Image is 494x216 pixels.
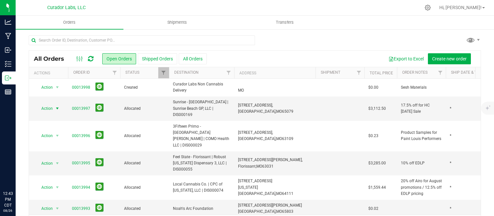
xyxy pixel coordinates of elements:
a: Destination [174,70,199,75]
span: Action [35,204,53,213]
span: [STREET_ADDRESS] [238,179,272,183]
a: 00013995 [72,160,90,166]
inline-svg: Manufacturing [5,33,11,39]
a: Order ID [73,70,90,75]
inline-svg: Reports [5,89,11,95]
span: Product Samples for Paint Louis Performers [401,130,442,142]
th: Address [234,67,316,79]
a: Total Price [370,71,393,75]
span: [STREET_ADDRESS][PERSON_NAME] [238,203,302,208]
a: Filter [223,67,234,78]
span: 65803 [282,209,293,214]
span: [GEOGRAPHIC_DATA], [238,109,276,114]
a: 00013993 [72,206,90,212]
span: Transfers [267,19,303,25]
span: $0.23 [368,133,378,139]
span: Allocated [124,133,165,139]
span: [STREET_ADDRESS][PERSON_NAME], [238,158,303,162]
a: 00013997 [72,106,90,112]
span: Feel State - Florissant | Robust [US_STATE] Dispensary 3, LLC | DIS000055 [173,154,230,173]
span: 3Fifteen Primo - [GEOGRAPHIC_DATA][PERSON_NAME] | COMO Health LLC | DIS000029 [173,123,230,148]
span: MO [256,164,262,169]
a: Shipments [123,16,231,29]
a: 00013994 [72,184,90,191]
span: Florissant, [238,164,256,169]
span: $0.02 [368,206,378,212]
span: Create new order [432,56,467,61]
span: Action [35,131,53,140]
span: select [53,83,62,92]
a: Transfers [231,16,339,29]
iframe: Resource center [7,164,26,184]
span: [STREET_ADDRESS], [238,103,273,108]
span: 20% off Airo for August promotions / 12.5% off EDLP pricing [401,178,442,197]
span: Action [35,104,53,113]
span: $3,285.00 [368,160,386,166]
span: 64111 [282,191,293,196]
span: Sunrise - [GEOGRAPHIC_DATA] | Sunrise Beach GP, LLC | DIS000169 [173,99,230,118]
p: 08/26 [3,208,13,213]
span: Allocated [124,206,165,212]
span: 10% off EDLP [401,160,425,166]
span: Curador Labs, LLC [47,5,86,10]
div: Manage settings [424,5,432,11]
span: $0.00 [368,84,378,91]
inline-svg: Inbound [5,47,11,53]
span: $1,559.44 [368,184,386,191]
a: 00013998 [72,84,90,91]
inline-svg: Outbound [5,75,11,81]
a: Filter [158,67,169,78]
span: Action [35,83,53,92]
span: select [53,204,62,213]
span: select [53,159,62,168]
a: Status [125,70,139,75]
span: select [53,104,62,113]
span: $3,112.50 [368,106,386,112]
span: MO [276,136,282,141]
input: Search Order ID, Destination, Customer PO... [29,35,255,45]
span: select [53,131,62,140]
button: Open Orders [102,53,136,64]
span: Allocated [124,106,165,112]
span: [GEOGRAPHIC_DATA], [238,136,276,141]
button: Shipped Orders [138,53,177,64]
button: Create new order [428,53,471,64]
span: Action [35,159,53,168]
div: Actions [34,71,65,75]
a: Shipment [321,70,340,75]
button: Export to Excel [384,53,428,64]
span: Allocated [124,184,165,191]
span: Action [35,183,53,192]
span: [GEOGRAPHIC_DATA], [238,209,276,214]
p: 12:43 PM CDT [3,191,13,208]
span: 17.5% off for HC [DATE] Sale [401,102,442,115]
span: Noah's Arc Foundation [173,206,230,212]
span: select [53,183,62,192]
a: Orders [16,16,123,29]
span: Shipments [159,19,196,25]
a: Filter [354,67,364,78]
span: MO [276,191,282,196]
span: Sesh Materials [401,84,427,91]
span: Curador Labs Non Cannabis Delivery [173,81,230,94]
inline-svg: Inventory [5,61,11,67]
span: 63109 [282,136,293,141]
a: Filter [435,67,446,78]
span: Created [124,84,165,91]
span: [US_STATE][GEOGRAPHIC_DATA], [238,185,276,196]
a: 00013996 [72,133,90,139]
span: Allocated [124,160,165,166]
span: MO [276,109,282,114]
button: All Orders [179,53,207,64]
span: Orders [54,19,84,25]
span: [STREET_ADDRESS], [238,130,273,135]
span: MO [238,88,244,93]
span: Local Cannabis Co. | CPC of [US_STATE], LLC | DIS000074 [173,181,230,194]
span: 65079 [282,109,293,114]
span: All Orders [34,55,71,62]
iframe: Resource center unread badge [19,163,27,171]
a: Filter [109,67,120,78]
a: Order Notes [402,70,428,75]
span: 63031 [262,164,274,169]
span: MO [276,209,282,214]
